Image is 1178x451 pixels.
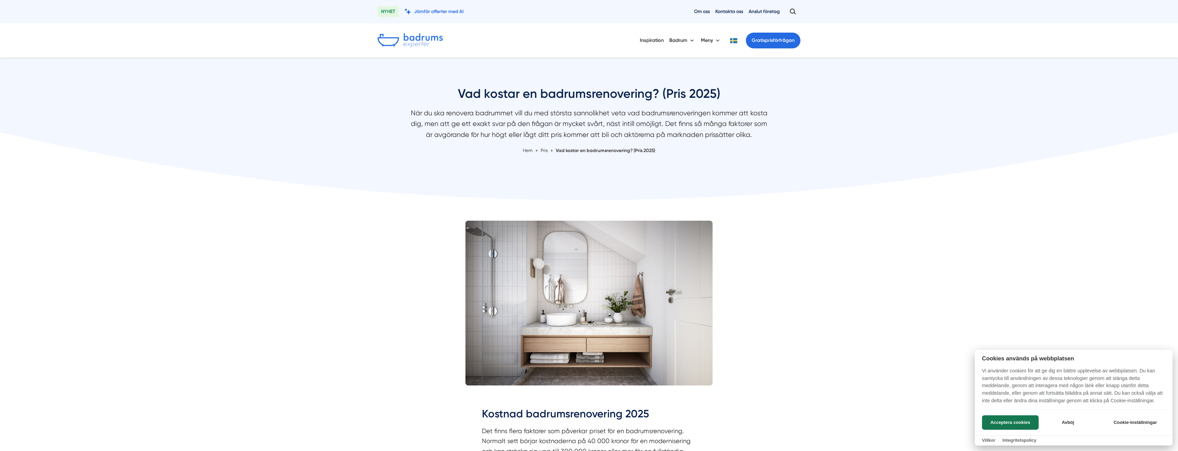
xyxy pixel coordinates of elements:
a: Integritetspolicy [1002,438,1036,443]
button: Cookie-inställningar [1105,415,1165,430]
p: Vi använder cookies för att ge dig en bättre upplevelse av webbplatsen. Du kan samtycka till anvä... [975,367,1173,409]
a: Villkor [982,438,995,443]
button: Avböj [1041,415,1095,430]
h2: Cookies används på webbplatsen [975,355,1173,362]
button: Acceptera cookies [982,415,1039,430]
